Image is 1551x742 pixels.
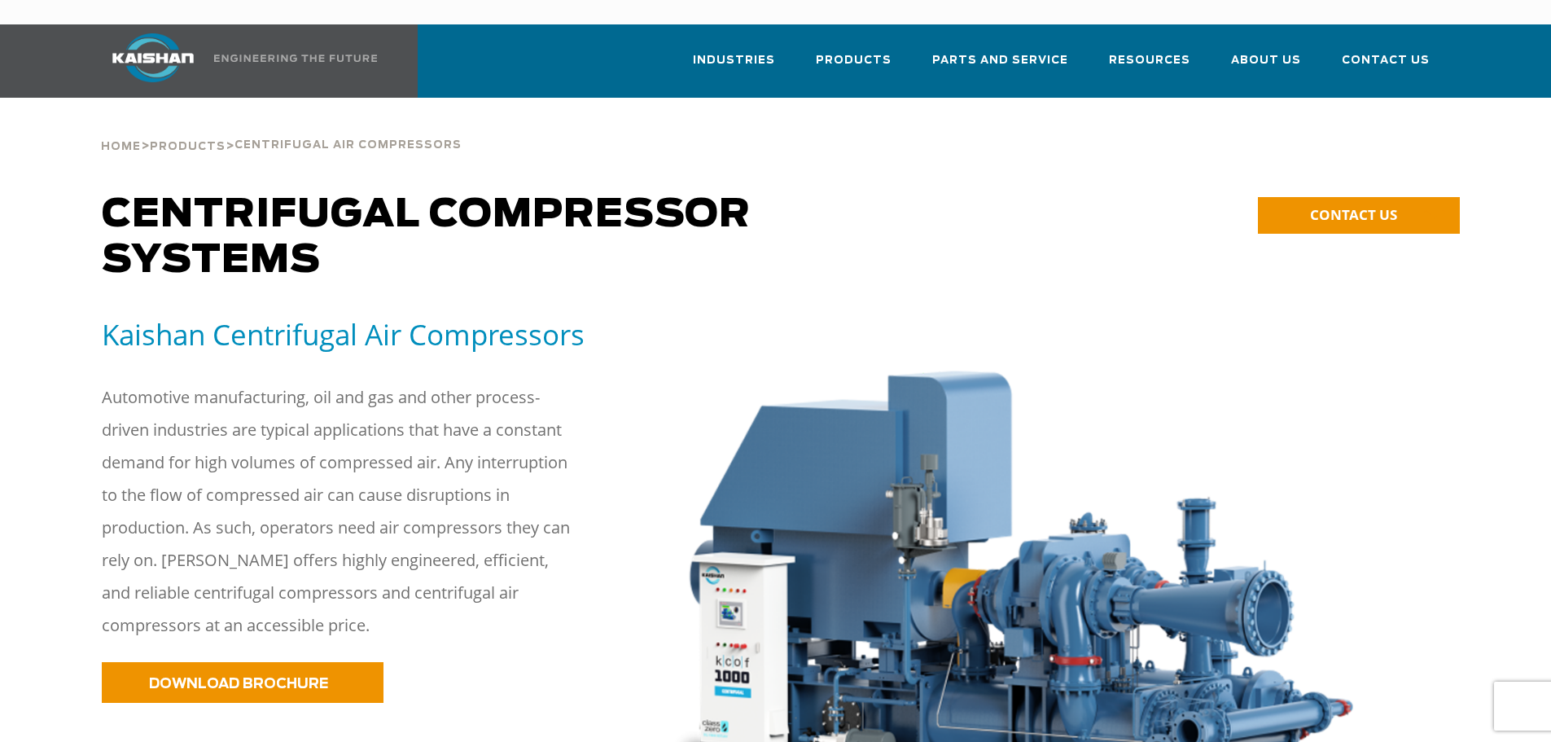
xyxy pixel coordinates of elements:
div: > > [101,98,462,160]
span: Centrifugal Compressor Systems [102,195,751,280]
span: Centrifugal Air Compressors [234,140,462,151]
a: Contact Us [1342,39,1430,94]
span: Parts and Service [932,51,1068,70]
span: CONTACT US [1310,205,1397,224]
span: DOWNLOAD BROCHURE [149,677,328,691]
img: Engineering the future [214,55,377,62]
a: Products [816,39,892,94]
a: DOWNLOAD BROCHURE [102,662,383,703]
img: kaishan logo [92,33,214,82]
a: Resources [1109,39,1190,94]
a: Parts and Service [932,39,1068,94]
a: Products [150,138,226,153]
span: Home [101,142,141,152]
span: About Us [1231,51,1301,70]
a: About Us [1231,39,1301,94]
h5: Kaishan Centrifugal Air Compressors [102,316,629,353]
span: Resources [1109,51,1190,70]
p: Automotive manufacturing, oil and gas and other process-driven industries are typical application... [102,381,574,642]
span: Industries [693,51,775,70]
a: Industries [693,39,775,94]
span: Contact Us [1342,51,1430,70]
span: Products [150,142,226,152]
a: Kaishan USA [92,24,380,98]
span: Products [816,51,892,70]
a: CONTACT US [1258,197,1460,234]
a: Home [101,138,141,153]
